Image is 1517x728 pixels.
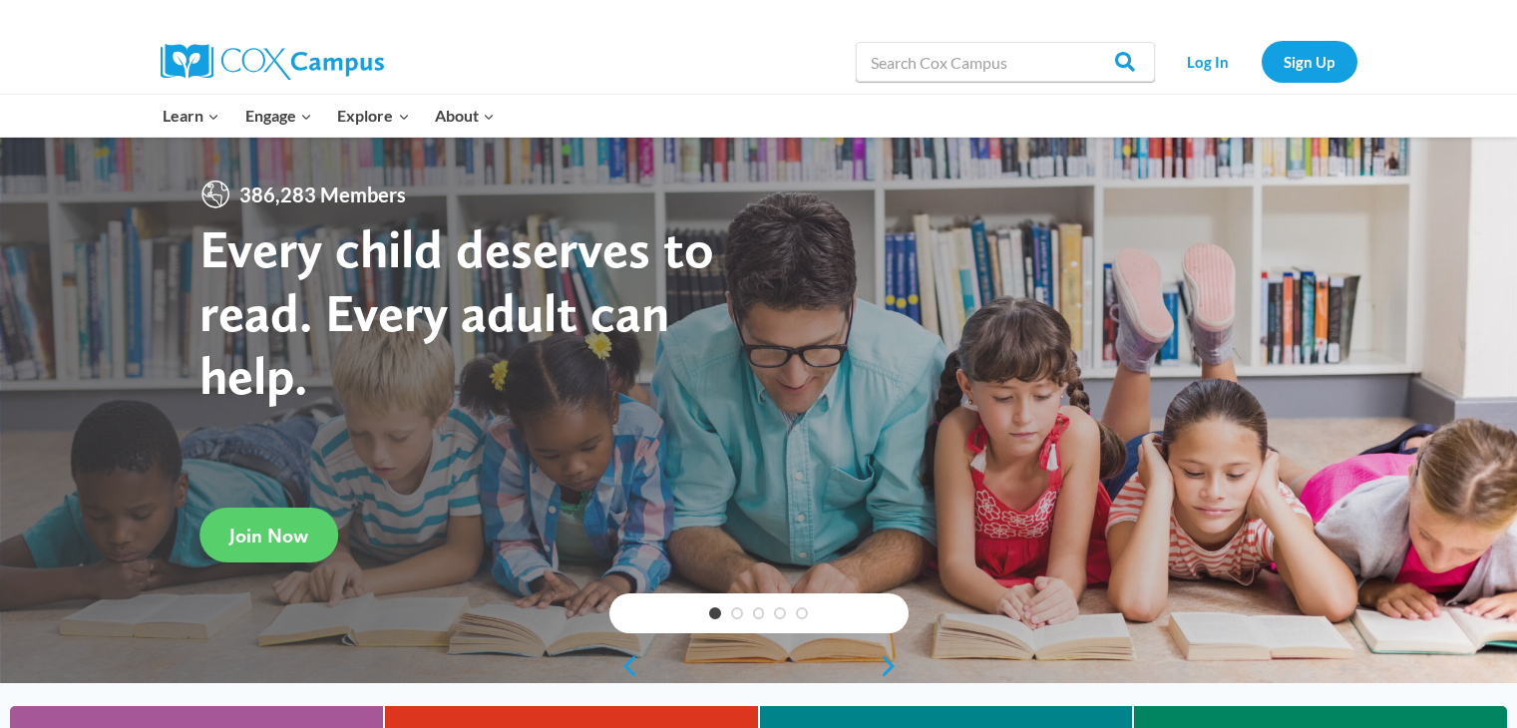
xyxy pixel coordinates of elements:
[796,607,808,619] a: 5
[1165,41,1357,82] nav: Secondary Navigation
[245,103,312,129] span: Engage
[879,654,909,678] a: next
[337,103,409,129] span: Explore
[229,524,308,547] span: Join Now
[1262,41,1357,82] a: Sign Up
[709,607,721,619] a: 1
[856,42,1155,82] input: Search Cox Campus
[731,607,743,619] a: 2
[609,646,909,686] div: content slider buttons
[199,216,714,407] strong: Every child deserves to read. Every adult can help.
[435,103,495,129] span: About
[199,508,338,562] a: Join Now
[151,95,508,137] nav: Primary Navigation
[774,607,786,619] a: 4
[163,103,219,129] span: Learn
[609,654,639,678] a: previous
[753,607,765,619] a: 3
[161,44,384,80] img: Cox Campus
[1165,41,1252,82] a: Log In
[231,179,414,210] span: 386,283 Members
